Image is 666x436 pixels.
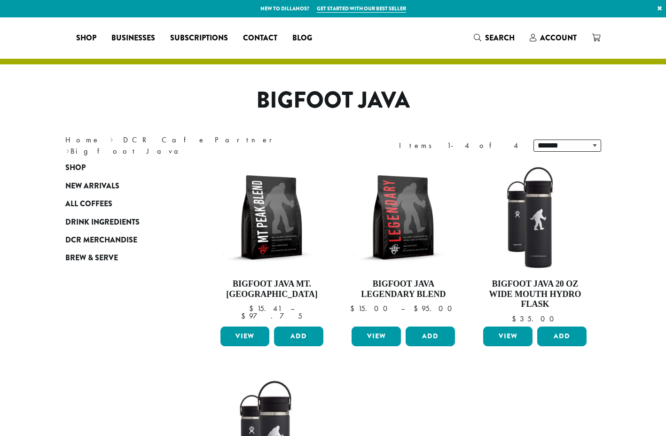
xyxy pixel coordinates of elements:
a: Shop [65,159,178,177]
a: Get started with our best seller [317,5,406,13]
h4: Bigfoot Java 20 oz Wide Mouth Hydro Flask [481,279,589,310]
button: Add [274,327,323,346]
a: View [483,327,533,346]
span: › [66,142,70,157]
bdi: 15.41 [249,304,282,313]
span: – [401,304,405,313]
div: Items 1-4 of 4 [399,140,519,151]
a: Bigfoot Java Mt. [GEOGRAPHIC_DATA] [218,163,326,323]
a: New Arrivals [65,177,178,195]
img: BFJ_Legendary_12oz-300x300.png [349,163,457,272]
img: BFJ_MtPeak_12oz-300x300.png [218,163,326,272]
bdi: 35.00 [512,314,558,324]
a: View [220,327,270,346]
button: Add [537,327,587,346]
bdi: 97.75 [241,311,302,321]
span: $ [241,311,249,321]
a: Bigfoot Java Legendary Blend [349,163,457,323]
span: $ [512,314,520,324]
a: Home [65,135,100,145]
img: LO2867-BFJ-Hydro-Flask-20oz-WM-wFlex-Sip-Lid-Black-300x300.jpg [481,163,589,272]
span: All Coffees [65,198,112,210]
span: DCR Merchandise [65,234,137,246]
span: $ [249,304,257,313]
span: New Arrivals [65,180,119,192]
a: View [352,327,401,346]
nav: Breadcrumb [65,134,319,157]
span: $ [414,304,422,313]
a: Brew & Serve [65,249,178,267]
bdi: 15.00 [350,304,392,313]
h4: Bigfoot Java Legendary Blend [349,279,457,299]
a: DCR Cafe Partner [123,135,279,145]
a: All Coffees [65,195,178,213]
span: Shop [76,32,96,44]
span: Businesses [111,32,155,44]
span: – [290,304,294,313]
span: Search [485,32,515,43]
span: Brew & Serve [65,252,118,264]
a: Shop [69,31,104,46]
a: Drink Ingredients [65,213,178,231]
button: Add [406,327,455,346]
bdi: 95.00 [414,304,456,313]
h1: Bigfoot Java [58,87,608,114]
a: DCR Merchandise [65,231,178,249]
h4: Bigfoot Java Mt. [GEOGRAPHIC_DATA] [218,279,326,299]
span: Account [540,32,577,43]
span: › [110,131,113,146]
a: Search [466,30,522,46]
span: Shop [65,162,86,174]
span: $ [350,304,358,313]
span: Blog [292,32,312,44]
span: Drink Ingredients [65,217,140,228]
a: Bigfoot Java 20 oz Wide Mouth Hydro Flask $35.00 [481,163,589,323]
span: Subscriptions [170,32,228,44]
span: Contact [243,32,277,44]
